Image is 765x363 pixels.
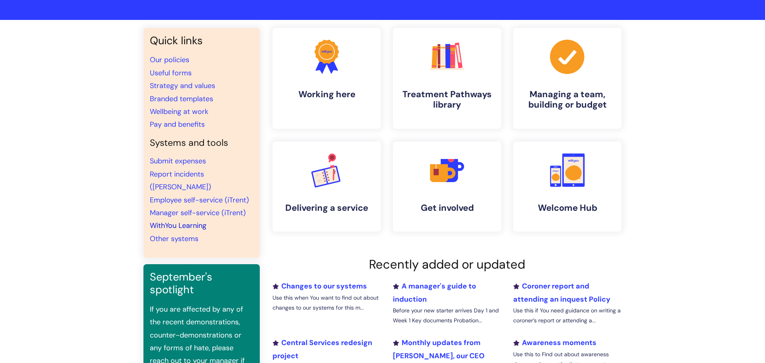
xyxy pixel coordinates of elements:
[273,28,381,129] a: Working here
[150,221,206,230] a: WithYou Learning
[150,94,213,104] a: Branded templates
[399,89,495,110] h4: Treatment Pathways library
[513,281,610,304] a: Coroner report and attending an inquest Policy
[393,28,501,129] a: Treatment Pathways library
[520,89,615,110] h4: Managing a team, building or budget
[150,68,192,78] a: Useful forms
[520,203,615,213] h4: Welcome Hub
[393,141,501,232] a: Get involved
[150,195,249,205] a: Employee self-service (iTrent)
[150,107,208,116] a: Wellbeing at work
[513,28,622,129] a: Managing a team, building or budget
[513,306,622,326] p: Use this if You need guidance on writing a coroner’s report or attending a...
[279,203,375,213] h4: Delivering a service
[273,338,372,360] a: Central Services redesign project
[150,81,215,90] a: Strategy and values
[273,257,622,272] h2: Recently added or updated
[150,34,253,47] h3: Quick links
[273,141,381,232] a: Delivering a service
[393,306,501,326] p: Before your new starter arrives Day 1 and Week 1 Key documents Probation...
[150,55,189,65] a: Our policies
[150,120,205,129] a: Pay and benefits
[150,156,206,166] a: Submit expenses
[150,208,246,218] a: Manager self-service (iTrent)
[393,281,476,304] a: A manager's guide to induction
[513,141,622,232] a: Welcome Hub
[513,338,596,347] a: Awareness moments
[150,137,253,149] h4: Systems and tools
[399,203,495,213] h4: Get involved
[273,293,381,313] p: Use this when You want to find out about changes to our systems for this m...
[279,89,375,100] h4: Working here
[393,338,484,360] a: Monthly updates from [PERSON_NAME], our CEO
[150,234,198,243] a: Other systems
[273,281,367,291] a: Changes to our systems
[150,169,211,192] a: Report incidents ([PERSON_NAME])
[150,271,253,296] h3: September's spotlight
